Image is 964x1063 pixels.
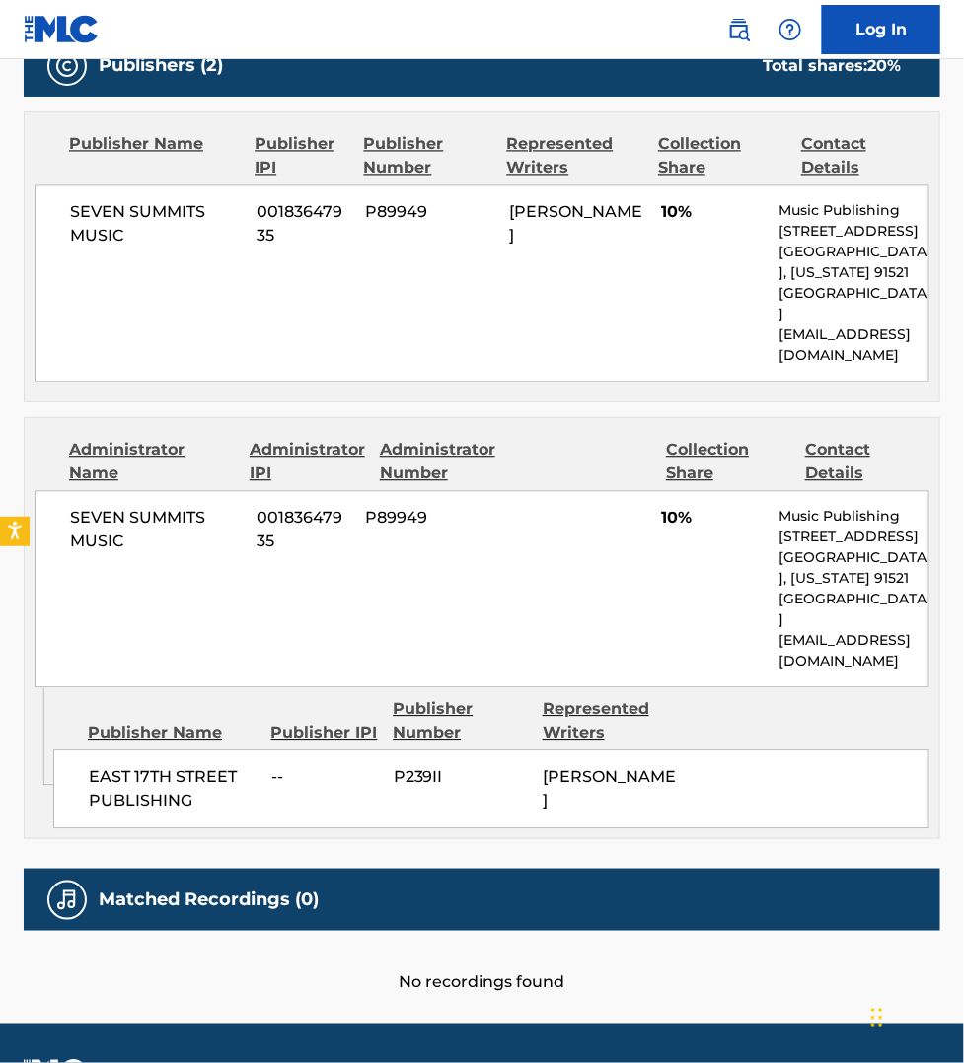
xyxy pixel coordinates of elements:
div: Total shares: [763,54,901,78]
img: help [779,18,802,41]
a: Public Search [719,10,759,49]
img: search [727,18,751,41]
div: Publisher Name [88,721,257,744]
span: SEVEN SUMMITS MUSIC [70,506,242,553]
p: [GEOGRAPHIC_DATA] [779,589,928,630]
span: P239II [394,765,528,789]
p: [GEOGRAPHIC_DATA], [US_STATE] 91521 [779,242,928,283]
div: Publisher Number [364,132,492,179]
div: Collection Share [658,132,786,179]
div: Contact Details [801,132,929,179]
img: Publishers [55,54,79,78]
p: Music Publishing [779,200,928,221]
p: [GEOGRAPHIC_DATA], [US_STATE] 91521 [779,547,928,589]
a: Log In [822,5,940,54]
div: Publisher IPI [271,721,379,744]
div: Publisher Name [69,132,240,179]
div: Publisher Number [393,697,527,744]
span: P89949 [366,200,495,224]
div: Contact Details [805,438,929,485]
iframe: Chat Widget [865,968,964,1063]
img: Matched Recordings [55,888,79,912]
div: Drag [871,988,883,1047]
div: Represented Writers [543,697,677,744]
p: Music Publishing [779,506,928,527]
div: Publisher IPI [255,132,348,179]
span: 10% [661,506,764,530]
div: Administrator Number [380,438,504,485]
p: [GEOGRAPHIC_DATA] [779,283,928,324]
span: P89949 [366,506,495,530]
span: SEVEN SUMMITS MUSIC [70,200,242,248]
div: Represented Writers [507,132,644,179]
span: 00183647935 [257,200,351,248]
span: [PERSON_NAME] [543,767,676,810]
h5: Publishers (2) [99,54,223,77]
p: [STREET_ADDRESS] [779,221,928,242]
p: [STREET_ADDRESS] [779,527,928,547]
div: Collection Share [666,438,790,485]
img: MLC Logo [24,15,100,43]
p: [EMAIL_ADDRESS][DOMAIN_NAME] [779,324,928,366]
p: [EMAIL_ADDRESS][DOMAIN_NAME] [779,630,928,672]
div: No recordings found [24,931,940,994]
span: EAST 17TH STREET PUBLISHING [89,765,257,813]
div: Administrator Name [69,438,235,485]
span: 00183647935 [257,506,351,553]
h5: Matched Recordings (0) [99,888,319,911]
span: -- [271,765,378,789]
div: Administrator IPI [250,438,365,485]
div: Help [771,10,810,49]
span: 10% [661,200,764,224]
span: [PERSON_NAME] [509,202,642,245]
span: 20 % [867,56,901,75]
